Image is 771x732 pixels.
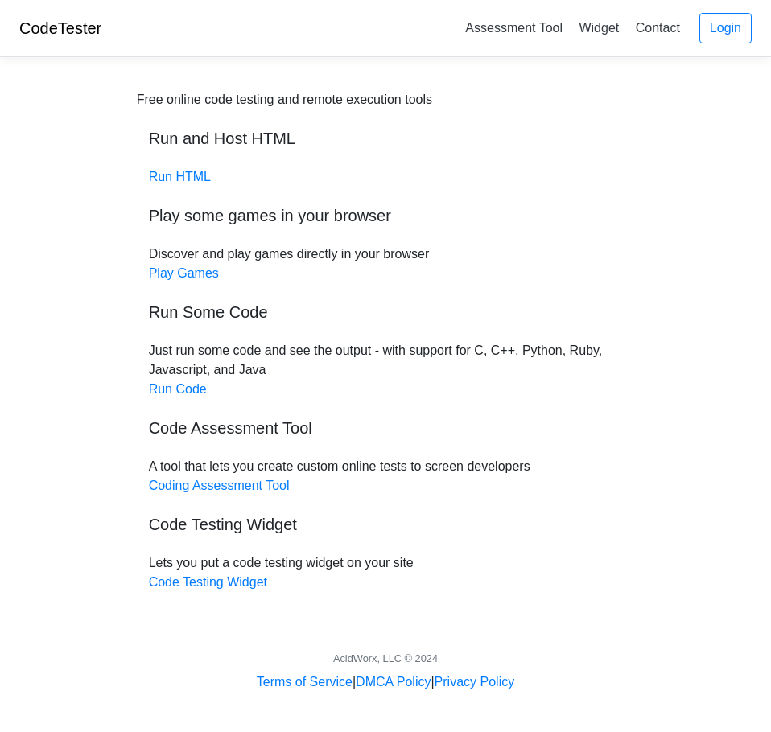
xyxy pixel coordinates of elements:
a: Contact [629,14,686,41]
div: Discover and play games directly in your browser Just run some code and see the output - with sup... [137,90,635,592]
a: Run Code [149,382,207,396]
a: Widget [572,14,625,41]
div: | | [257,672,514,692]
div: Free online code testing and remote execution tools [137,90,432,109]
a: Privacy Policy [435,675,515,689]
h5: Run and Host HTML [149,129,623,148]
a: Assessment Tool [459,14,569,41]
a: Login [699,13,752,43]
a: CodeTester [19,19,101,37]
a: Run HTML [149,170,211,183]
a: DMCA Policy [356,675,431,689]
h5: Code Testing Widget [149,515,623,534]
a: Code Testing Widget [149,575,267,589]
h5: Code Assessment Tool [149,418,623,438]
h5: Play some games in your browser [149,206,623,225]
a: Coding Assessment Tool [149,479,290,492]
div: AcidWorx, LLC © 2024 [333,651,438,666]
h5: Run Some Code [149,302,623,322]
a: Play Games [149,266,219,280]
a: Terms of Service [257,675,353,689]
